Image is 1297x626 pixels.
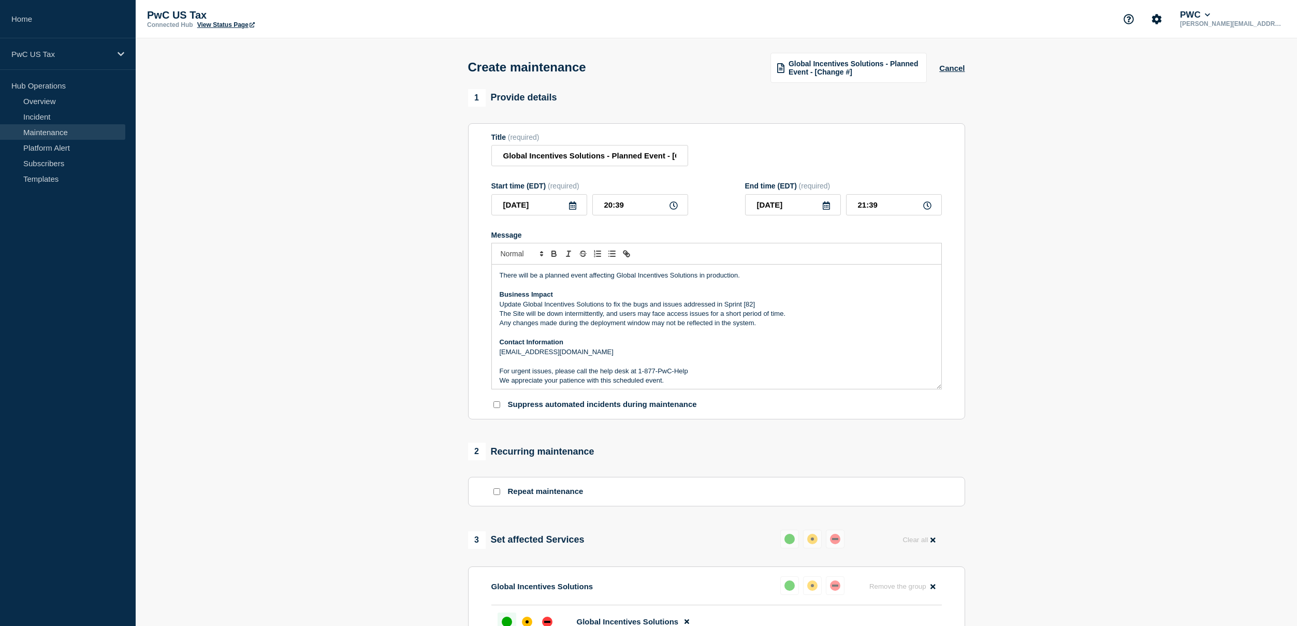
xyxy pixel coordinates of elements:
p: [PERSON_NAME][EMAIL_ADDRESS][PERSON_NAME][DOMAIN_NAME] [1178,20,1286,27]
div: Message [492,265,941,389]
p: PwC US Tax [11,50,111,59]
button: Account settings [1146,8,1168,30]
input: YYYY-MM-DD [745,194,841,215]
div: Set affected Services [468,531,585,549]
button: Toggle bold text [547,248,561,260]
button: Clear all [896,530,941,550]
p: Connected Hub [147,21,193,28]
p: Repeat maintenance [508,487,584,497]
p: Global Incentives Solutions [491,582,593,591]
p: PwC US Tax [147,9,354,21]
div: Start time (EDT) [491,182,688,190]
p: For urgent issues, please call the help desk at 1-877-PwC-Help [500,367,934,376]
button: Toggle strikethrough text [576,248,590,260]
span: Global Incentives Solutions - Planned Event - [Change #] [789,60,920,76]
button: down [826,530,844,548]
strong: Contact Information [500,338,564,346]
button: Support [1118,8,1140,30]
p: We appreciate your patience with this scheduled event. [500,376,934,385]
p: The Site will be down intermittently, and users may face access issues for a short period of time. [500,309,934,318]
span: Remove the group [869,583,926,590]
button: Toggle ordered list [590,248,605,260]
button: Toggle link [619,248,634,260]
div: affected [807,534,818,544]
a: View Status Page [197,21,255,28]
span: Global Incentives Solutions [577,617,679,626]
span: (required) [508,133,540,141]
input: Repeat maintenance [493,488,500,495]
div: End time (EDT) [745,182,942,190]
button: down [826,576,844,595]
input: Suppress automated incidents during maintenance [493,401,500,408]
span: 2 [468,443,486,460]
input: HH:MM [592,194,688,215]
input: HH:MM [846,194,942,215]
div: down [830,534,840,544]
button: Cancel [939,64,965,72]
button: affected [803,530,822,548]
img: template icon [777,63,784,72]
span: Font size [496,248,547,260]
span: 3 [468,531,486,549]
input: YYYY-MM-DD [491,194,587,215]
button: PWC [1178,10,1212,20]
button: Toggle bulleted list [605,248,619,260]
div: Title [491,133,688,141]
button: up [780,576,799,595]
button: affected [803,576,822,595]
button: Remove the group [863,576,942,596]
span: 1 [468,89,486,107]
p: Update Global Incentives Solutions to fix the bugs and issues addressed in Sprint [82] [500,300,934,309]
strong: Business Impact [500,290,553,298]
p: Any changes made during the deployment window may not be reflected in the system. [500,318,934,328]
div: Message [491,231,942,239]
div: up [784,534,795,544]
p: [EMAIL_ADDRESS][DOMAIN_NAME] [500,347,934,357]
input: Title [491,145,688,166]
p: There will be a planned event affecting Global Incentives Solutions in production. [500,271,934,280]
div: affected [807,580,818,591]
span: (required) [548,182,579,190]
div: down [830,580,840,591]
button: up [780,530,799,548]
span: (required) [799,182,830,190]
div: Recurring maintenance [468,443,594,460]
div: up [784,580,795,591]
p: Suppress automated incidents during maintenance [508,400,697,410]
div: Provide details [468,89,557,107]
button: Toggle italic text [561,248,576,260]
h1: Create maintenance [468,60,586,75]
